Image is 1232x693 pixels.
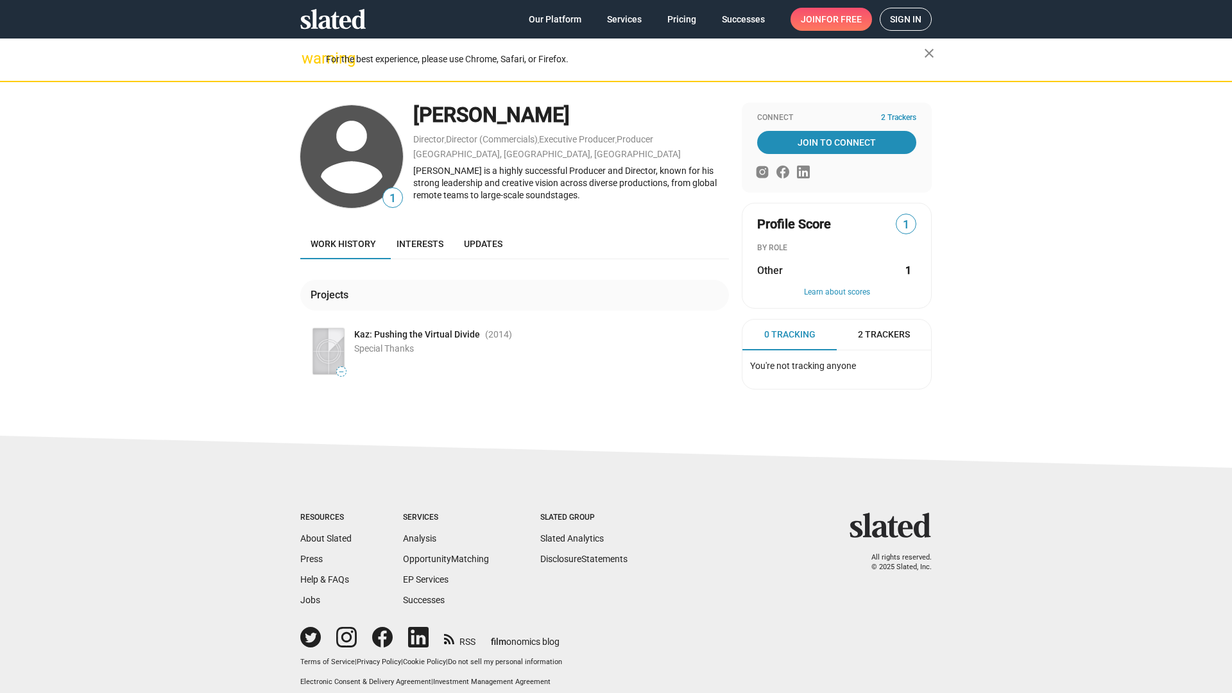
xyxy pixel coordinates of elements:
[757,216,831,233] span: Profile Score
[300,678,431,686] a: Electronic Consent & Delivery Agreement
[615,137,617,144] span: ,
[657,8,706,31] a: Pricing
[801,8,862,31] span: Join
[311,288,354,302] div: Projects
[540,513,628,523] div: Slated Group
[757,264,783,277] span: Other
[448,658,562,667] button: Do not sell my personal information
[446,134,538,144] a: Director (Commercials)
[300,513,352,523] div: Resources
[464,239,502,249] span: Updates
[413,149,681,159] a: [GEOGRAPHIC_DATA], [GEOGRAPHIC_DATA], [GEOGRAPHIC_DATA]
[764,329,816,341] span: 0 Tracking
[791,8,872,31] a: Joinfor free
[491,637,506,647] span: film
[403,574,449,585] a: EP Services
[403,533,436,543] a: Analysis
[413,134,445,144] a: Director
[890,8,921,30] span: Sign in
[357,658,401,666] a: Privacy Policy
[403,595,445,605] a: Successes
[858,553,932,572] p: All rights reserved. © 2025 Slated, Inc.
[518,8,592,31] a: Our Platform
[491,626,560,648] a: filmonomics blog
[354,329,480,341] span: Kaz: Pushing the Virtual Divide
[445,137,446,144] span: ,
[485,329,512,341] span: (2014 )
[454,228,513,259] a: Updates
[722,8,765,31] span: Successes
[667,8,696,31] span: Pricing
[880,8,932,31] a: Sign in
[355,658,357,666] span: |
[300,554,323,564] a: Press
[757,243,916,253] div: BY ROLE
[300,595,320,605] a: Jobs
[401,658,403,666] span: |
[403,658,446,666] a: Cookie Policy
[354,343,414,354] span: Special Thanks
[905,264,911,277] strong: 1
[921,46,937,61] mat-icon: close
[757,113,916,123] div: Connect
[311,239,376,249] span: Work history
[386,228,454,259] a: Interests
[403,554,489,564] a: OpportunityMatching
[300,228,386,259] a: Work history
[326,51,924,68] div: For the best experience, please use Chrome, Safari, or Firefox.
[433,678,551,686] a: Investment Management Agreement
[444,628,475,648] a: RSS
[413,101,729,129] div: [PERSON_NAME]
[881,113,916,123] span: 2 Trackers
[300,574,349,585] a: Help & FAQs
[821,8,862,31] span: for free
[617,134,653,144] a: Producer
[760,131,914,154] span: Join To Connect
[302,51,317,66] mat-icon: warning
[431,678,433,686] span: |
[757,287,916,298] button: Learn about scores
[413,165,729,201] div: [PERSON_NAME] is a highly successful Producer and Director, known for his strong leadership and c...
[712,8,775,31] a: Successes
[539,134,615,144] a: Executive Producer
[529,8,581,31] span: Our Platform
[300,658,355,666] a: Terms of Service
[597,8,652,31] a: Services
[538,137,539,144] span: ,
[383,190,402,207] span: 1
[540,533,604,543] a: Slated Analytics
[300,533,352,543] a: About Slated
[896,216,916,234] span: 1
[750,361,856,371] span: You're not tracking anyone
[446,658,448,666] span: |
[397,239,443,249] span: Interests
[858,329,910,341] span: 2 Trackers
[757,131,916,154] a: Join To Connect
[403,513,489,523] div: Services
[337,368,346,375] span: —
[607,8,642,31] span: Services
[540,554,628,564] a: DisclosureStatements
